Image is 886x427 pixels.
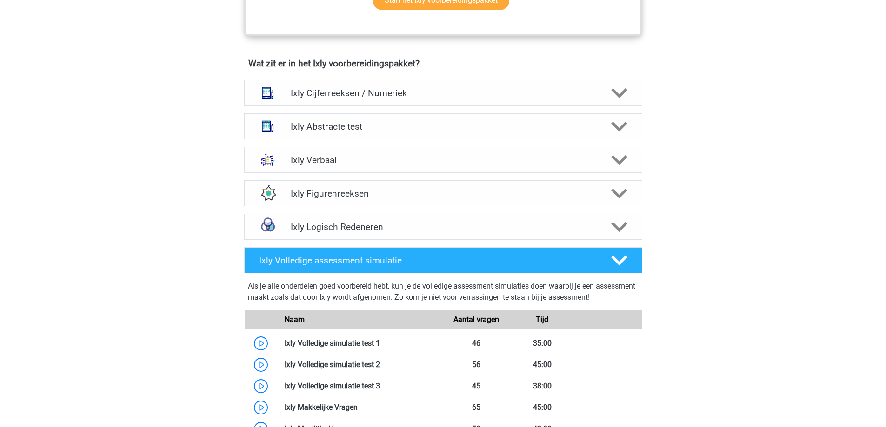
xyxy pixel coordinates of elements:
[240,113,646,139] a: abstracte matrices Ixly Abstracte test
[291,188,595,199] h4: Ixly Figurenreeksen
[256,215,280,239] img: syllogismen
[240,214,646,240] a: syllogismen Ixly Logisch Redeneren
[248,281,639,307] div: Als je alle onderdelen goed voorbereid hebt, kun je de volledige assessment simulaties doen waarb...
[291,222,595,232] h4: Ixly Logisch Redeneren
[291,155,595,165] h4: Ixly Verbaal
[443,314,509,325] div: Aantal vragen
[240,247,646,273] a: Ixly Volledige assessment simulatie
[256,148,280,172] img: analogieen
[256,114,280,138] img: abstracte matrices
[259,255,596,266] h4: Ixly Volledige assessment simulatie
[278,338,443,349] div: Ixly Volledige simulatie test 1
[240,180,646,206] a: figuurreeksen Ixly Figurenreeksen
[278,381,443,392] div: Ixly Volledige simulatie test 3
[278,359,443,370] div: Ixly Volledige simulatie test 2
[291,88,595,99] h4: Ixly Cijferreeksen / Numeriek
[248,58,638,69] h4: Wat zit er in het Ixly voorbereidingspakket?
[278,314,443,325] div: Naam
[240,147,646,173] a: analogieen Ixly Verbaal
[291,121,595,132] h4: Ixly Abstracte test
[509,314,575,325] div: Tijd
[278,402,443,413] div: Ixly Makkelijke Vragen
[256,81,280,105] img: cijferreeksen
[240,80,646,106] a: cijferreeksen Ixly Cijferreeksen / Numeriek
[256,181,280,205] img: figuurreeksen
